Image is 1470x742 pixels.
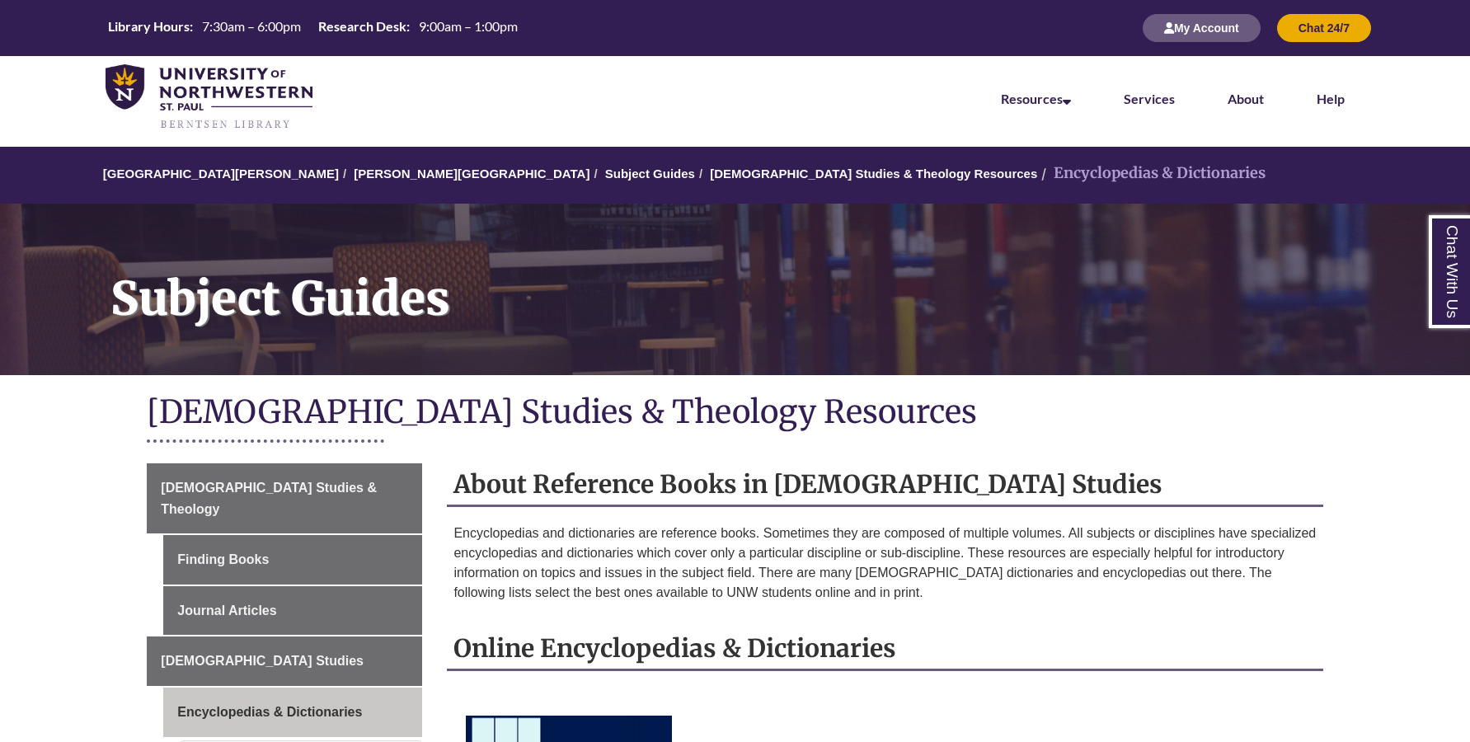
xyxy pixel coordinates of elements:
a: Journal Articles [163,586,422,636]
span: [DEMOGRAPHIC_DATA] Studies & Theology [161,481,377,516]
a: [GEOGRAPHIC_DATA][PERSON_NAME] [103,167,339,181]
a: Encyclopedias & Dictionaries [163,688,422,737]
a: [DEMOGRAPHIC_DATA] Studies & Theology Resources [710,167,1037,181]
h2: Online Encyclopedias & Dictionaries [447,627,1322,671]
a: [PERSON_NAME][GEOGRAPHIC_DATA] [354,167,589,181]
a: Services [1124,91,1175,106]
a: Chat 24/7 [1277,21,1371,35]
h2: About Reference Books in [DEMOGRAPHIC_DATA] Studies [447,463,1322,507]
a: Finding Books [163,535,422,585]
a: About [1228,91,1264,106]
h1: Subject Guides [92,204,1470,354]
th: Library Hours: [101,17,195,35]
a: [DEMOGRAPHIC_DATA] Studies [147,636,422,686]
a: Subject Guides [605,167,695,181]
span: 7:30am – 6:00pm [202,18,301,34]
li: Encyclopedias & Dictionaries [1037,162,1266,185]
table: Hours Today [101,17,524,38]
a: Hours Today [101,17,524,40]
span: 9:00am – 1:00pm [419,18,518,34]
p: Encyclopedias and dictionaries are reference books. Sometimes they are composed of multiple volum... [453,524,1316,603]
img: UNWSP Library Logo [106,64,312,130]
button: My Account [1143,14,1261,42]
a: My Account [1143,21,1261,35]
a: Help [1317,91,1345,106]
h1: [DEMOGRAPHIC_DATA] Studies & Theology Resources [147,392,1322,435]
span: [DEMOGRAPHIC_DATA] Studies [161,654,364,668]
button: Chat 24/7 [1277,14,1371,42]
a: Resources [1001,91,1071,106]
a: [DEMOGRAPHIC_DATA] Studies & Theology [147,463,422,533]
th: Research Desk: [312,17,412,35]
